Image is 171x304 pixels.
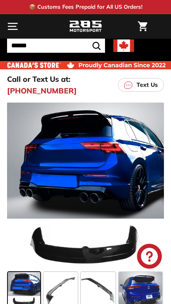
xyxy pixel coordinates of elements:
[118,78,164,92] a: Text Us
[134,244,164,271] inbox-online-store-chat: Shopify online store chat
[7,39,105,53] input: Search
[69,20,102,34] img: Logo_285_Motorsport_areodynamics_components
[7,85,77,96] a: [PHONE_NUMBER]
[137,81,158,89] p: Text Us
[29,3,142,11] p: 📦 Customs Fees Prepaid for All US Orders!
[7,74,71,85] p: Call or Text Us at:
[134,15,151,38] a: Cart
